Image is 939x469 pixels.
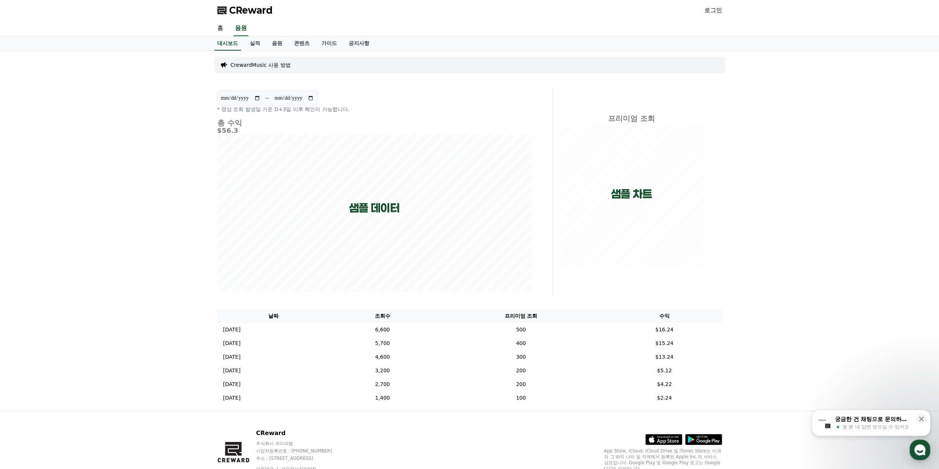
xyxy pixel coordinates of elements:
td: 200 [435,377,607,391]
p: 사업자등록번호 : [PHONE_NUMBER] [256,448,346,454]
td: $15.24 [607,337,722,350]
td: 400 [435,337,607,350]
td: 2,700 [330,377,435,391]
p: [DATE] [223,353,241,361]
p: ~ [265,94,270,103]
td: $4.22 [607,377,722,391]
p: 샘플 데이터 [349,201,400,215]
p: [DATE] [223,380,241,388]
a: CReward [217,4,273,16]
p: 주식회사 와이피랩 [256,441,346,446]
td: 1,400 [330,391,435,405]
td: 6,600 [330,323,435,337]
h4: 프리미엄 조회 [559,114,704,123]
span: 설정 [114,245,123,251]
td: $16.24 [607,323,722,337]
p: [DATE] [223,367,241,375]
a: 콘텐츠 [288,37,315,51]
p: [DATE] [223,339,241,347]
td: 200 [435,364,607,377]
td: 500 [435,323,607,337]
th: 수익 [607,309,722,323]
td: 3,200 [330,364,435,377]
p: 샘플 차트 [611,187,652,201]
td: 100 [435,391,607,405]
span: 홈 [23,245,28,251]
a: 음원 [234,21,248,36]
span: 대화 [68,245,76,251]
a: 대화 [49,234,95,252]
a: 로그인 [704,6,722,15]
a: CrewardMusic 사용 방법 [231,61,291,69]
p: * 영상 조회 발생일 기준 D+3일 이후 확인이 가능합니다. [217,106,532,113]
a: 홈 [2,234,49,252]
h5: $56.3 [217,127,532,134]
td: $5.12 [607,364,722,377]
a: 홈 [211,21,229,36]
a: 실적 [244,37,266,51]
td: 5,700 [330,337,435,350]
p: CReward [256,429,346,438]
span: CReward [229,4,273,16]
a: 설정 [95,234,142,252]
a: 대시보드 [214,37,241,51]
a: 가이드 [315,37,343,51]
p: [DATE] [223,394,241,402]
a: 음원 [266,37,288,51]
th: 조회수 [330,309,435,323]
td: $13.24 [607,350,722,364]
th: 프리미엄 조회 [435,309,607,323]
p: [DATE] [223,326,241,334]
h4: 총 수익 [217,119,532,127]
a: 공지사항 [343,37,375,51]
th: 날짜 [217,309,330,323]
td: 4,600 [330,350,435,364]
p: 주소 : [STREET_ADDRESS] [256,455,346,461]
td: $2.24 [607,391,722,405]
td: 300 [435,350,607,364]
